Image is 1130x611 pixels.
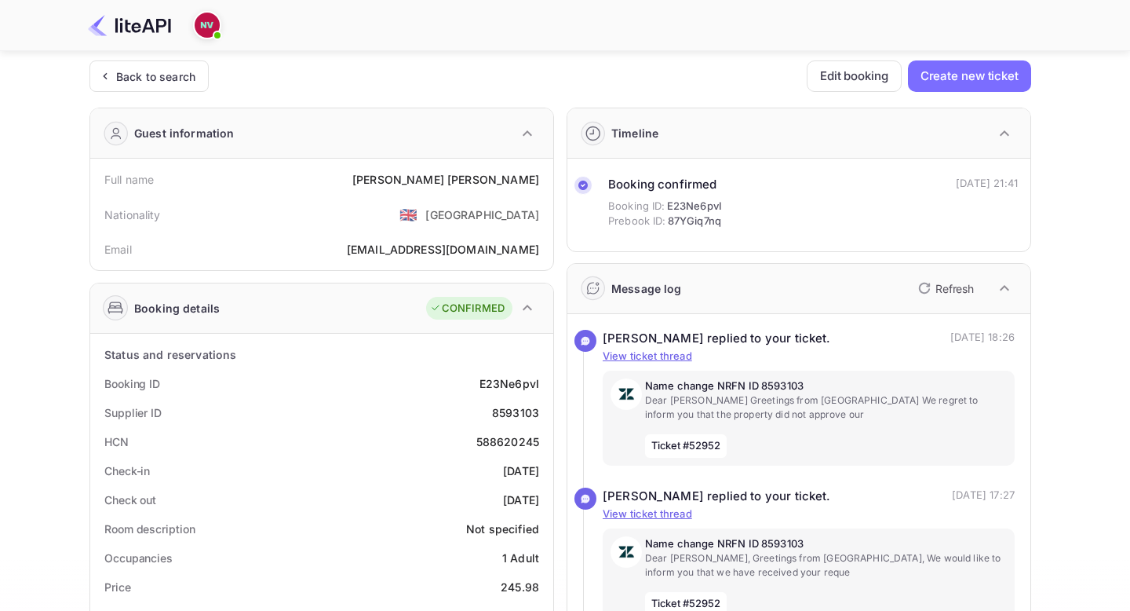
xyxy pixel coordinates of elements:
img: AwvSTEc2VUhQAAAAAElFTkSuQmCC [611,536,642,568]
div: [DATE] [503,463,539,479]
div: [PERSON_NAME] replied to your ticket. [603,488,831,506]
img: Nicholas Valbusa [195,13,220,38]
img: AwvSTEc2VUhQAAAAAElFTkSuQmCC [611,379,642,410]
span: E23Ne6pvI [667,199,722,214]
span: United States [399,200,417,229]
div: Booking ID [104,375,160,392]
img: liteapi [88,14,171,37]
span: Ticket #52952 [645,434,727,458]
div: [EMAIL_ADDRESS][DOMAIN_NAME] [347,241,539,258]
div: Not specified [466,521,539,537]
div: Nationality [104,207,161,223]
div: Occupancies [104,550,173,566]
button: Refresh [909,276,980,301]
p: [DATE] 17:27 [952,488,1015,506]
div: CONFIRMED [430,301,505,316]
div: Message log [611,280,682,297]
p: Name change NRFN ID 8593103 [645,536,1007,552]
div: 588620245 [476,434,539,450]
p: Dear [PERSON_NAME] Greetings from [GEOGRAPHIC_DATA] We regret to inform you that the property did... [645,393,1007,422]
p: Name change NRFN ID 8593103 [645,379,1007,394]
div: Price [104,579,131,595]
div: Full name [104,171,154,188]
span: Booking ID: [608,199,665,214]
div: Timeline [611,125,658,141]
div: Check out [104,492,156,508]
div: [DATE] [503,492,539,508]
div: 245.98 [501,579,539,595]
div: Back to search [116,68,195,85]
button: Edit booking [807,60,902,92]
div: Supplier ID [104,404,162,421]
div: 8593103 [492,404,539,421]
div: Booking confirmed [608,176,722,194]
span: Prebook ID: [608,214,666,229]
div: Email [104,241,132,258]
div: [DATE] 21:41 [956,176,1018,192]
div: Room description [104,521,195,537]
p: [DATE] 18:26 [950,330,1015,348]
div: Check-in [104,463,150,479]
div: Booking details [134,300,220,316]
div: [GEOGRAPHIC_DATA] [425,207,539,223]
div: HCN [104,434,129,450]
p: View ticket thread [603,507,1015,522]
div: 1 Adult [502,550,539,566]
p: View ticket thread [603,349,1015,364]
div: E23Ne6pvI [479,375,539,392]
button: Create new ticket [908,60,1031,92]
span: 87YGiq7nq [668,214,721,229]
div: Guest information [134,125,235,141]
div: Status and reservations [104,346,236,363]
p: Dear [PERSON_NAME], Greetings from [GEOGRAPHIC_DATA], We would like to inform you that we have re... [645,551,1007,580]
div: [PERSON_NAME] [PERSON_NAME] [352,171,539,188]
div: [PERSON_NAME] replied to your ticket. [603,330,831,348]
p: Refresh [935,280,974,297]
